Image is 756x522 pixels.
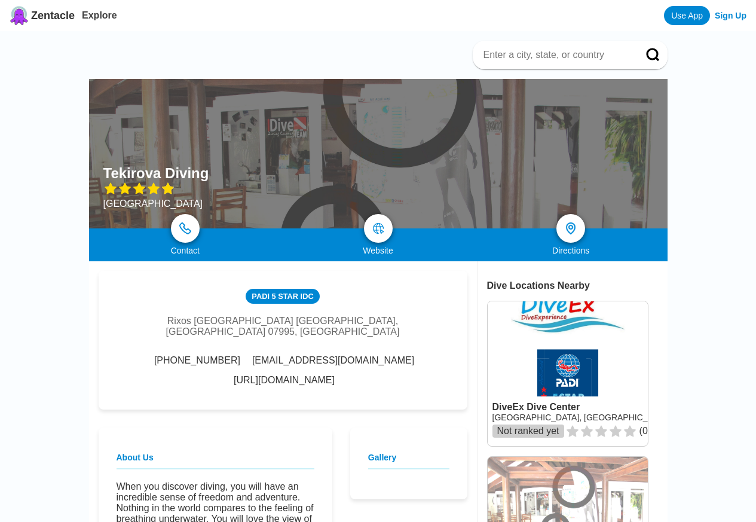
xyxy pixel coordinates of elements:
h2: About Us [117,453,314,469]
div: PADI 5 Star IDC [246,289,319,304]
input: Enter a city, state, or country [482,49,629,61]
img: Zentacle logo [10,6,29,25]
span: [EMAIL_ADDRESS][DOMAIN_NAME] [252,355,414,366]
img: map [372,222,384,234]
a: [URL][DOMAIN_NAME] [234,375,335,386]
div: Directions [475,246,668,255]
a: Use App [664,6,710,25]
h2: Gallery [368,453,449,469]
a: map [364,214,393,243]
h1: Tekirova Diving [103,165,209,182]
div: Contact [89,246,282,255]
span: [PHONE_NUMBER] [154,355,240,366]
div: Website [281,246,475,255]
a: Zentacle logoZentacle [10,6,75,25]
img: phone [179,222,191,234]
div: Rixos [GEOGRAPHIC_DATA] [GEOGRAPHIC_DATA], [GEOGRAPHIC_DATA] 07995, [GEOGRAPHIC_DATA] [117,316,449,337]
img: directions [564,221,578,236]
span: Zentacle [31,10,75,22]
a: Explore [82,10,117,20]
a: directions [556,214,585,243]
div: [GEOGRAPHIC_DATA] [103,199,209,209]
div: Dive Locations Nearby [487,280,668,291]
a: Sign Up [715,11,746,20]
